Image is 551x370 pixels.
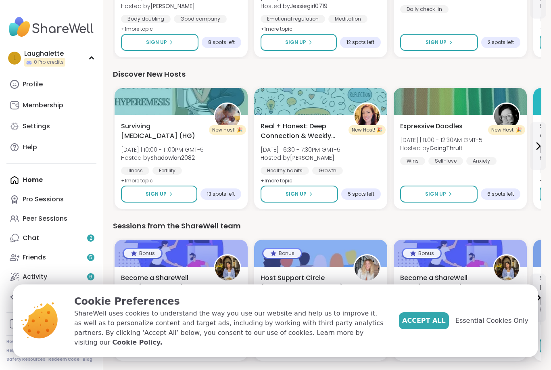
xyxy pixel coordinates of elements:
b: Shadowlan2082 [150,154,195,162]
span: Hosted by [261,2,342,10]
a: Cookie Policy. [112,338,162,347]
div: Pro Sessions [23,195,64,204]
button: Sign Up [121,34,198,51]
img: GoingThruIt [494,104,519,129]
div: Help [23,143,37,152]
b: [PERSON_NAME] [290,154,334,162]
span: 12 spots left [346,39,374,46]
span: Real + Honest: Deep Connection & Weekly Intentions [261,121,344,141]
a: Help [6,138,96,157]
div: Activity [23,272,47,281]
a: Chat2 [6,228,96,248]
button: Accept All [399,312,449,329]
button: Sign Up [400,34,478,51]
span: Host Support Circle (have hosted 1+ session) [261,273,344,293]
div: Profile [23,80,43,89]
button: Sign Up [121,186,197,203]
span: Sign Up [286,190,307,198]
div: Friends [23,253,46,262]
span: Accept All [402,316,446,326]
button: Sign Up [261,186,338,203]
div: Settings [23,122,50,131]
div: Daily check-in [400,5,449,13]
span: Sign Up [285,39,306,46]
a: Pro Sessions [6,190,96,209]
div: Growth [312,167,343,175]
button: Sign Up [261,34,337,51]
a: Safety Resources [6,357,45,362]
span: 2 [90,235,92,242]
div: Bonus [403,249,440,258]
span: 6 spots left [487,191,514,197]
span: 5 spots left [348,191,374,197]
div: Peer Sessions [23,214,67,223]
span: Expressive Doodles [400,121,463,131]
div: Emotional regulation [261,15,325,23]
span: Become a ShareWell Host (info session) [121,273,205,293]
div: Self-love [428,157,463,165]
span: 6 [89,274,92,280]
img: ShareWell Nav Logo [6,13,96,41]
div: Illness [121,167,149,175]
span: 13 spots left [207,191,235,197]
span: [DATE] | 10:00 - 11:00PM GMT-5 [121,146,204,154]
img: Mana [215,255,240,280]
a: Friends5 [6,248,96,267]
a: Profile [6,75,96,94]
span: Hosted by [121,2,203,10]
div: New Host! 🎉 [488,125,525,135]
span: Hosted by [121,154,204,162]
a: Peer Sessions [6,209,96,228]
span: Sign Up [146,39,167,46]
a: Membership [6,96,96,115]
div: Good company [174,15,227,23]
b: [PERSON_NAME] [150,2,195,10]
div: Meditation [328,15,367,23]
div: Fertility [152,167,182,175]
div: Discover New Hosts [113,69,541,80]
b: GoingThruIt [430,144,463,152]
a: Redeem Code [48,357,79,362]
img: amyvaninetti [355,255,380,280]
span: Sign Up [425,190,446,198]
div: Sessions from the ShareWell team [113,220,541,232]
span: [DATE] | 11:00 - 12:30AM GMT-5 [400,136,482,144]
span: Become a ShareWell Host (info session) [400,273,484,293]
span: Hosted by [261,154,340,162]
div: Laughalette [24,49,65,58]
span: Sign Up [146,190,167,198]
div: Bonus [263,249,301,258]
div: Body doubling [121,15,171,23]
p: Cookie Preferences [74,294,386,309]
img: Charlie_Lovewitch [355,104,380,129]
span: [DATE] | 6:30 - 7:30PM GMT-5 [261,146,340,154]
img: Shadowlan2082 [215,104,240,129]
div: New Host! 🎉 [209,125,246,135]
span: 5 [89,254,92,261]
span: Surviving [MEDICAL_DATA] (HG) [121,121,205,141]
span: Hosted by [400,144,482,152]
a: Activity6 [6,267,96,286]
b: Jessiegirl0719 [290,2,328,10]
p: ShareWell uses cookies to understand the way you use our website and help us to improve it, as we... [74,309,386,347]
div: New Host! 🎉 [349,125,386,135]
a: Settings [6,117,96,136]
div: Chat [23,234,39,242]
a: Blog [83,357,92,362]
div: Membership [23,101,63,110]
span: 2 spots left [488,39,514,46]
button: Sign Up [400,186,478,203]
span: 8 spots left [208,39,235,46]
span: L [13,53,16,63]
span: Sign Up [426,39,447,46]
span: 0 Pro credits [34,59,64,66]
div: Healthy habits [261,167,309,175]
img: Mana [494,255,519,280]
div: Anxiety [466,157,497,165]
div: Wins [400,157,425,165]
span: Essential Cookies Only [455,316,528,326]
div: Bonus [124,249,161,258]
